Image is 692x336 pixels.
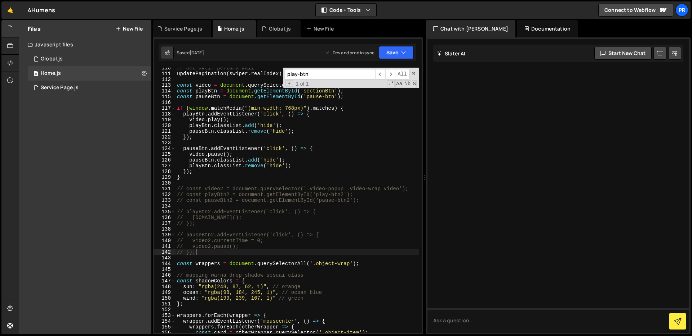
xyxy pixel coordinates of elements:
[154,169,176,174] div: 128
[154,267,176,272] div: 145
[154,105,176,111] div: 117
[224,25,244,32] div: Home.js
[598,4,673,17] a: Connect to Webflow
[154,186,176,192] div: 131
[517,20,578,37] div: Documentation
[154,197,176,203] div: 133
[154,295,176,301] div: 150
[437,50,466,57] h2: Slater AI
[154,203,176,209] div: 134
[154,278,176,284] div: 147
[154,255,176,261] div: 143
[285,69,375,80] input: Search for
[379,46,414,59] button: Save
[285,80,293,87] span: Toggle Replace mode
[675,4,688,17] a: Pr
[116,26,143,32] button: New File
[154,215,176,221] div: 136
[28,6,55,14] div: 4Humens
[1,1,19,19] a: 🤙
[316,4,376,17] button: Code + Tools
[426,20,515,37] div: Chat with [PERSON_NAME]
[177,50,204,56] div: Saved
[154,221,176,226] div: 137
[154,244,176,249] div: 141
[154,209,176,215] div: 135
[375,69,385,80] span: ​
[154,238,176,244] div: 140
[154,261,176,267] div: 144
[154,318,176,324] div: 154
[306,25,337,32] div: New File
[34,71,38,77] span: 0
[154,192,176,197] div: 132
[154,180,176,186] div: 130
[269,25,291,32] div: Global.js
[154,174,176,180] div: 129
[190,50,204,56] div: [DATE]
[28,52,151,66] div: 16379/44316.js
[28,81,151,95] div: 16379/44318.js
[154,94,176,100] div: 115
[28,66,151,81] div: 16379/44317.js
[154,140,176,146] div: 123
[154,272,176,278] div: 146
[154,284,176,290] div: 148
[154,146,176,151] div: 124
[154,88,176,94] div: 114
[412,80,417,87] span: Search In Selection
[154,123,176,128] div: 120
[164,25,202,32] div: Service Page.js
[41,85,79,91] div: Service Page.js
[154,226,176,232] div: 138
[154,100,176,105] div: 116
[154,232,176,238] div: 139
[41,70,61,77] div: Home.js
[293,81,312,87] span: 1 of 1
[154,313,176,318] div: 153
[154,111,176,117] div: 118
[154,128,176,134] div: 121
[154,117,176,123] div: 119
[594,47,652,60] button: Start new chat
[154,134,176,140] div: 122
[154,330,176,336] div: 156
[19,37,151,52] div: Javascript files
[154,82,176,88] div: 113
[395,80,403,87] span: CaseSensitive Search
[154,163,176,169] div: 127
[28,25,41,33] h2: Files
[154,290,176,295] div: 149
[154,151,176,157] div: 125
[387,80,395,87] span: RegExp Search
[385,69,395,80] span: ​
[154,77,176,82] div: 112
[325,50,374,56] div: Dev and prod in sync
[154,65,176,71] div: 110
[154,301,176,307] div: 151
[395,69,409,80] span: Alt-Enter
[404,80,411,87] span: Whole Word Search
[41,56,63,62] div: Global.js
[154,307,176,313] div: 152
[154,71,176,77] div: 111
[154,157,176,163] div: 126
[154,249,176,255] div: 142
[154,324,176,330] div: 155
